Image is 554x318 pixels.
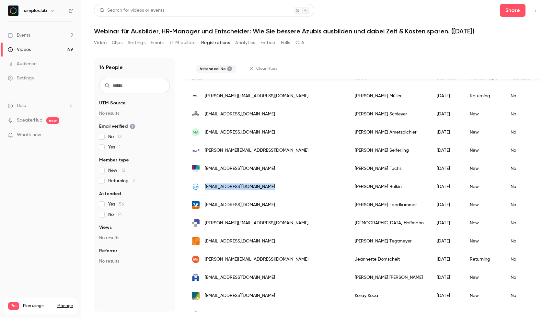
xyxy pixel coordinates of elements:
[205,292,275,299] span: [EMAIL_ADDRESS][DOMAIN_NAME]
[430,268,463,287] div: [DATE]
[504,178,537,196] div: No
[118,135,121,139] span: 13
[94,38,107,48] button: Video
[504,214,537,232] div: No
[119,145,121,149] span: 1
[170,38,196,48] button: UTM builder
[65,132,73,138] iframe: Noticeable Trigger
[504,232,537,250] div: No
[17,132,41,138] span: What's new
[463,178,504,196] div: New
[192,255,200,263] img: dak.de
[99,224,112,231] span: Views
[430,287,463,305] div: [DATE]
[192,219,200,227] img: bfw-schoemberg.de
[348,287,430,305] div: Koray Koca
[205,165,275,172] span: [EMAIL_ADDRESS][DOMAIN_NAME]
[99,110,170,117] p: No results
[46,117,59,124] span: new
[200,66,226,71] span: Attended: No
[193,129,199,135] span: MA
[24,7,47,14] h6: simpleclub
[463,87,504,105] div: Returning
[192,237,200,245] img: vbsila.de
[247,64,281,74] button: Clear filters
[8,6,18,16] img: simpleclub
[205,202,275,208] span: [EMAIL_ADDRESS][DOMAIN_NAME]
[192,183,200,191] img: s2bconnected.com
[108,134,121,140] span: No
[99,235,170,241] p: No results
[463,159,504,178] div: New
[99,123,135,130] span: Email verified
[430,87,463,105] div: [DATE]
[192,165,200,172] img: at.bosch.com
[430,105,463,123] div: [DATE]
[121,168,125,173] span: 12
[192,201,200,209] img: vrbank-ellwangen.de
[256,66,277,71] span: Clear filters
[463,250,504,268] div: Returning
[205,256,308,263] span: [PERSON_NAME][EMAIL_ADDRESS][DOMAIN_NAME]
[348,250,430,268] div: Jeannette Domscheit
[463,123,504,141] div: New
[108,167,125,174] span: New
[463,268,504,287] div: New
[192,92,200,100] img: m-a-i.de
[8,32,30,39] div: Events
[192,274,200,281] img: herrmann-durlach.de
[17,117,42,124] a: SpeakerHub
[504,141,537,159] div: No
[295,38,304,48] button: CTA
[504,123,537,141] div: No
[531,5,541,16] button: Top Bar Actions
[112,38,122,48] button: Clips
[260,38,276,48] button: Embed
[430,141,463,159] div: [DATE]
[463,214,504,232] div: New
[430,214,463,232] div: [DATE]
[463,232,504,250] div: New
[205,274,275,281] span: [EMAIL_ADDRESS][DOMAIN_NAME]
[99,100,170,265] section: facet-groups
[504,196,537,214] div: No
[348,196,430,214] div: [PERSON_NAME] Landkammer
[235,38,255,48] button: Analytics
[8,75,34,81] div: Settings
[108,144,121,150] span: Yes
[151,38,164,48] button: Emails
[463,287,504,305] div: New
[99,100,126,106] span: UTM Source
[348,232,430,250] div: [PERSON_NAME] Tegtmeyer
[205,238,275,245] span: [EMAIL_ADDRESS][DOMAIN_NAME]
[463,141,504,159] div: New
[504,250,537,268] div: No
[192,147,200,154] img: hnvg.de
[430,123,463,141] div: [DATE]
[205,183,275,190] span: [EMAIL_ADDRESS][DOMAIN_NAME]
[348,214,430,232] div: [DEMOGRAPHIC_DATA] Hoffmann
[108,211,122,218] span: No
[128,38,145,48] button: Settings
[192,310,200,318] img: bilfinger.com
[348,105,430,123] div: [PERSON_NAME] Schleyer
[227,66,232,71] button: Remove "Did not attend" from selected filters
[430,159,463,178] div: [DATE]
[504,268,537,287] div: No
[430,178,463,196] div: [DATE]
[348,87,430,105] div: [PERSON_NAME] Müller
[348,141,430,159] div: [PERSON_NAME] Seiferling
[201,38,230,48] button: Registrations
[99,7,164,14] div: Search for videos or events
[108,178,135,184] span: Returning
[205,220,308,227] span: [PERSON_NAME][EMAIL_ADDRESS][DOMAIN_NAME]
[192,292,200,300] img: r-biopharm.de
[463,105,504,123] div: New
[118,212,122,217] span: 14
[430,196,463,214] div: [DATE]
[504,105,537,123] div: No
[500,4,525,17] button: Share
[348,123,430,141] div: [PERSON_NAME] Ametsbichler
[99,64,123,71] h1: 14 People
[348,178,430,196] div: [PERSON_NAME] Bulkin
